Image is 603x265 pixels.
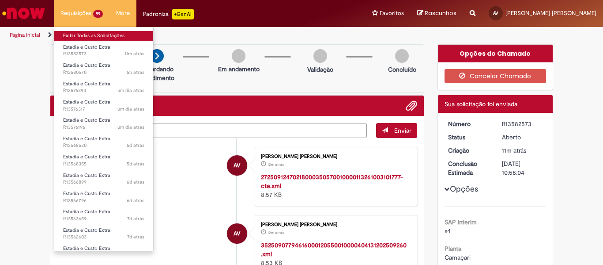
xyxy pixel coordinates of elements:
[7,27,396,43] ul: Trilhas de página
[63,106,144,113] span: R13576317
[445,227,451,235] span: s4
[117,87,144,94] span: um dia atrás
[441,159,496,177] dt: Conclusão Estimada
[54,42,153,59] a: Aberto R13582573 : Estadia e Custo Extra
[127,142,144,149] time: 25/09/2025 18:21:18
[502,119,543,128] div: R13582573
[127,179,144,185] span: 6d atrás
[127,215,144,222] span: 7d atrás
[54,189,153,205] a: Aberto R13566796 : Estadia e Custo Extra
[127,215,144,222] time: 24/09/2025 15:31:16
[63,215,144,223] span: R13563659
[313,49,327,63] img: img-circle-grey.png
[127,179,144,185] time: 25/09/2025 14:25:44
[445,100,517,108] span: Sua solicitação foi enviada
[60,9,91,18] span: Requisições
[63,190,110,197] span: Estadia e Custo Extra
[232,49,245,63] img: img-circle-grey.png
[63,172,110,179] span: Estadia e Custo Extra
[54,152,153,169] a: Aberto R13568355 : Estadia e Custo Extra
[268,162,284,167] span: 12m atrás
[63,81,110,87] span: Estadia e Custo Extra
[54,97,153,114] a: Aberto R13576317 : Estadia e Custo Extra
[117,124,144,131] time: 29/09/2025 11:32:15
[63,179,144,186] span: R13566899
[172,9,194,19] p: +GenAi
[502,146,543,155] div: 30/09/2025 15:58:00
[136,65,178,82] p: Aguardando atendimento
[63,99,110,105] span: Estadia e Custo Extra
[63,208,110,215] span: Estadia e Custo Extra
[143,9,194,19] div: Padroniza
[307,65,333,74] p: Validação
[116,9,130,18] span: More
[57,123,367,138] textarea: Digite sua mensagem aqui...
[502,146,526,154] span: 11m atrás
[54,79,153,96] a: Aberto R13576393 : Estadia e Custo Extra
[441,119,496,128] dt: Número
[417,9,456,18] a: Rascunhos
[117,106,144,112] time: 29/09/2025 11:45:46
[93,10,103,18] span: 99
[54,27,154,252] ul: Requisições
[441,133,496,142] dt: Status
[63,62,110,69] span: Estadia e Custo Extra
[268,230,284,235] span: 12m atrás
[234,155,240,176] span: AV
[502,159,543,177] div: [DATE] 10:58:04
[445,253,471,261] span: Camaçari
[63,124,144,131] span: R13576196
[63,161,144,168] span: R13568355
[63,245,110,252] span: Estadia e Custo Extra
[445,218,477,226] b: SAP Interim
[10,31,40,38] a: Página inicial
[261,222,408,227] div: [PERSON_NAME] [PERSON_NAME]
[127,161,144,167] span: 5d atrás
[127,161,144,167] time: 25/09/2025 17:45:35
[380,9,404,18] span: Favoritos
[54,207,153,223] a: Aberto R13563659 : Estadia e Custo Extra
[406,100,417,111] button: Adicionar anexos
[388,65,416,74] p: Concluído
[63,69,144,76] span: R13580570
[54,226,153,242] a: Aberto R13562603 : Estadia e Custo Extra
[63,50,144,58] span: R13582573
[117,124,144,131] span: um dia atrás
[54,171,153,187] a: Aberto R13566899 : Estadia e Custo Extra
[261,173,408,199] div: 8.57 KB
[127,142,144,149] span: 5d atrás
[63,117,110,123] span: Estadia e Custo Extra
[425,9,456,17] span: Rascunhos
[268,162,284,167] time: 30/09/2025 15:57:04
[502,133,543,142] div: Aberto
[63,234,144,241] span: R13562603
[124,50,144,57] time: 30/09/2025 15:58:02
[63,135,110,142] span: Estadia e Custo Extra
[395,49,409,63] img: img-circle-grey.png
[63,87,144,94] span: R13576393
[117,87,144,94] time: 29/09/2025 11:58:13
[261,173,403,190] a: 27250912470218000350570010000113261003101777-cte.xml
[493,10,498,16] span: AV
[124,50,144,57] span: 11m atrás
[54,31,153,41] a: Exibir Todas as Solicitações
[127,234,144,240] time: 24/09/2025 11:40:24
[63,154,110,160] span: Estadia e Custo Extra
[127,197,144,204] span: 6d atrás
[394,127,411,134] span: Enviar
[127,234,144,240] span: 7d atrás
[63,44,110,50] span: Estadia e Custo Extra
[445,69,546,83] button: Cancelar Chamado
[376,123,417,138] button: Enviar
[218,65,260,73] p: Em andamento
[1,4,46,22] img: ServiceNow
[63,142,144,149] span: R13568530
[227,155,247,176] div: ANDERSON VASCONCELOS
[54,134,153,150] a: Aberto R13568530 : Estadia e Custo Extra
[63,227,110,234] span: Estadia e Custo Extra
[261,241,407,258] a: 35250907794616000120550010000404131202509260.xml
[445,245,461,253] b: Planta
[268,230,284,235] time: 30/09/2025 15:57:00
